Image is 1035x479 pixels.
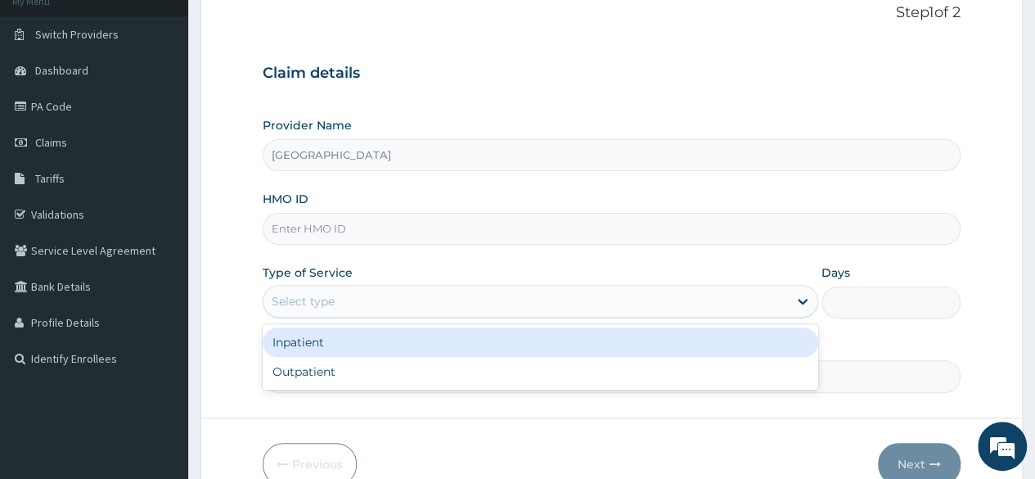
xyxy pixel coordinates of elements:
span: Claims [35,135,67,150]
img: d_794563401_company_1708531726252_794563401 [30,82,66,123]
label: Provider Name [263,117,352,133]
label: Days [821,264,850,281]
div: Select type [272,293,335,310]
span: Switch Providers [35,27,119,42]
span: Dashboard [35,63,88,78]
textarea: Type your message and hit 'Enter' [8,311,312,368]
div: Outpatient [263,357,818,386]
label: Type of Service [263,264,353,281]
label: HMO ID [263,191,308,207]
span: We're online! [95,138,226,304]
div: Inpatient [263,328,818,357]
p: Step 1 of 2 [263,4,961,22]
h3: Claim details [263,65,961,83]
div: Chat with us now [85,92,275,113]
span: Tariffs [35,171,65,186]
div: Minimize live chat window [268,8,308,47]
input: Enter HMO ID [263,213,961,245]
